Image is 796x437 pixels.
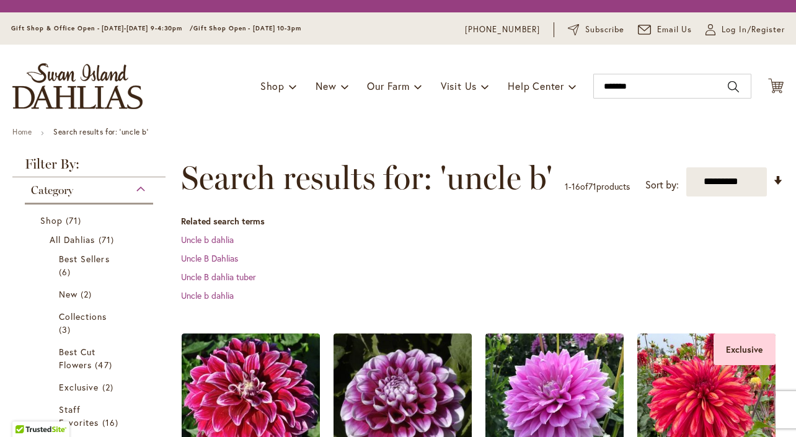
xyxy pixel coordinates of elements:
span: Help Center [508,79,564,92]
span: 71 [588,180,596,192]
span: 71 [66,214,84,227]
a: Uncle B Dahlias [181,252,238,264]
span: Staff Favorites [59,404,99,428]
span: Collections [59,311,107,322]
div: Exclusive [714,333,776,365]
span: Visit Us [441,79,477,92]
a: Uncle b dahlia [181,234,234,245]
a: Uncle b dahlia [181,289,234,301]
span: 16 [102,416,122,429]
a: store logo [12,63,143,109]
span: New [59,288,77,300]
p: - of products [565,177,630,196]
a: Best Sellers [59,252,122,278]
span: 16 [572,180,580,192]
span: 2 [102,381,117,394]
a: Exclusive [59,381,122,394]
a: Best Cut Flowers [59,345,122,371]
span: 47 [95,358,115,371]
span: Shop [40,214,63,226]
iframe: Launch Accessibility Center [9,393,44,428]
span: Best Cut Flowers [59,346,95,371]
a: Staff Favorites [59,403,122,429]
span: Exclusive [59,381,99,393]
a: Collections [59,310,122,336]
a: Email Us [638,24,692,36]
span: Category [31,183,73,197]
span: Search results for: 'uncle b' [181,159,552,196]
span: Log In/Register [722,24,785,36]
span: Our Farm [367,79,409,92]
strong: Search results for: 'uncle b' [53,127,148,136]
span: All Dahlias [50,234,95,245]
a: All Dahlias [50,233,131,246]
a: Home [12,127,32,136]
span: Gift Shop & Office Open - [DATE]-[DATE] 9-4:30pm / [11,24,193,32]
span: Gift Shop Open - [DATE] 10-3pm [193,24,301,32]
span: 3 [59,323,74,336]
span: 71 [99,233,117,246]
span: Shop [260,79,285,92]
span: Best Sellers [59,253,110,265]
a: Subscribe [568,24,624,36]
span: 1 [565,180,568,192]
span: 6 [59,265,74,278]
label: Sort by: [645,174,679,196]
span: New [316,79,336,92]
span: Email Us [657,24,692,36]
strong: Filter By: [12,157,166,177]
span: 2 [81,288,95,301]
a: Shop [40,214,141,227]
a: Uncle B dahlia tuber [181,271,256,283]
a: Log In/Register [705,24,785,36]
span: Subscribe [585,24,624,36]
a: [PHONE_NUMBER] [465,24,540,36]
dt: Related search terms [181,215,784,227]
a: New [59,288,122,301]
